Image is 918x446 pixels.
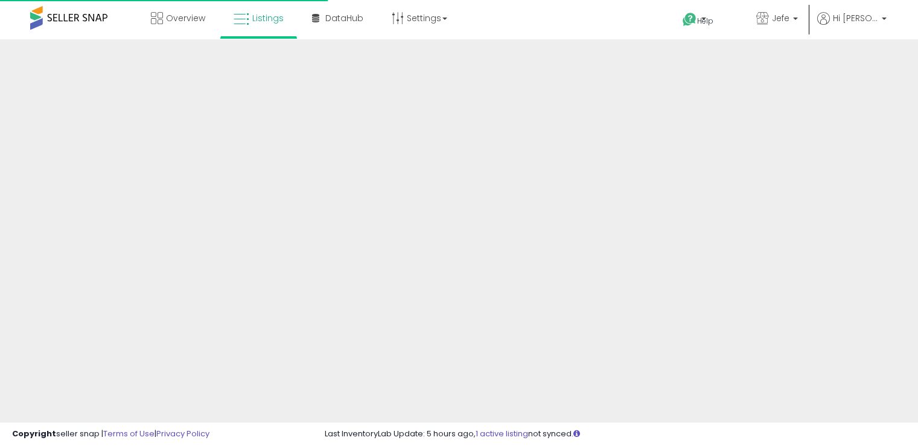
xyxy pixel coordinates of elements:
div: seller snap | | [12,428,209,440]
i: Get Help [682,12,697,27]
i: Click here to read more about un-synced listings. [573,430,580,438]
a: Terms of Use [103,428,155,439]
a: Privacy Policy [156,428,209,439]
div: Last InventoryLab Update: 5 hours ago, not synced. [325,428,906,440]
span: Listings [252,12,284,24]
span: Hi [PERSON_NAME] [833,12,878,24]
span: DataHub [325,12,363,24]
a: 1 active listing [476,428,528,439]
span: Help [697,16,713,26]
strong: Copyright [12,428,56,439]
a: Help [673,3,737,39]
span: Jefe [772,12,789,24]
span: Overview [166,12,205,24]
a: Hi [PERSON_NAME] [817,12,887,39]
